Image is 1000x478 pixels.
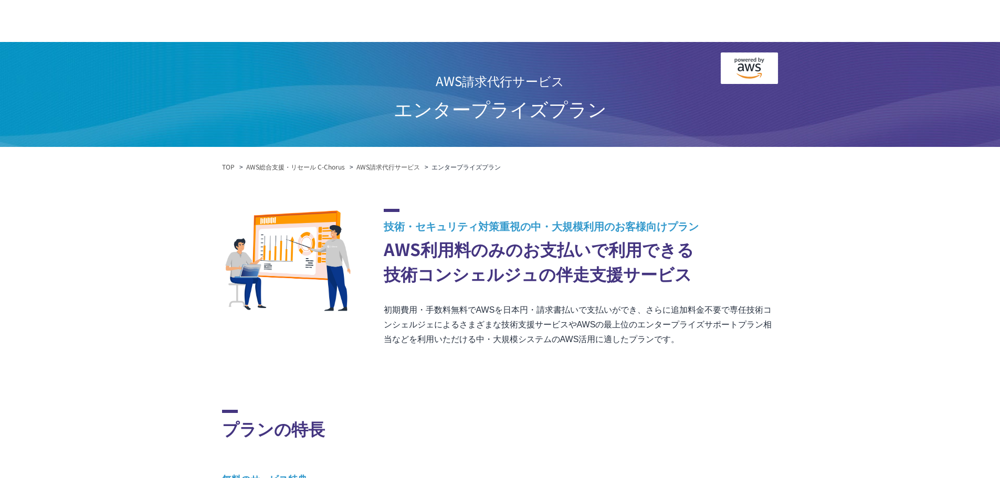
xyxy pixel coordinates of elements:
a: TOP [222,162,235,172]
p: 初期費用・手数料無料でAWSを日本円・請求書払いで支払いができ、さらに追加料金不要で専任技術コンシェルジェによるさまざまな技術支援サービスやAWSの最上位のエンタープライズサポートプラン相当など... [384,303,778,347]
span: 技術・セキュリティ対策重視の中・大規模利用のお客様向けプラン [384,218,778,233]
span: エンタープライズプラン [394,94,607,122]
h2: AWS利用料のみのお支払いで利用できる 技術コンシェルジュの伴走支援サービス [384,209,778,286]
em: エンタープライズプラン [431,162,501,171]
a: AWS請求代行サービス [356,162,420,172]
img: powered by AWS [721,52,778,84]
h2: プランの特長 [222,410,778,441]
span: AWS請求代行サービス [394,67,607,94]
a: AWS総合支援・リセール C-Chorus [246,162,345,172]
